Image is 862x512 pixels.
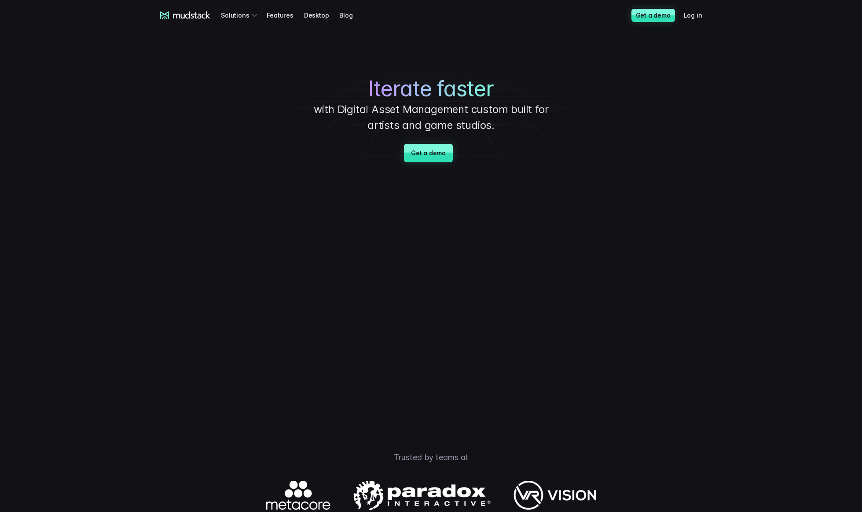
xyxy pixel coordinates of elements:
[2,160,8,165] input: Work with outsourced artists?
[147,0,180,8] span: Last name
[266,481,596,510] img: Logos of companies using mudstack.
[304,7,340,23] a: Desktop
[368,76,494,102] span: Iterate faster
[631,9,675,22] a: Get a demo
[339,7,363,23] a: Blog
[123,451,739,463] p: Trusted by teams at
[221,7,260,23] div: Solutions
[10,159,103,167] span: Work with outsourced artists?
[299,102,563,133] p: with Digital Asset Management custom built for artists and game studios.
[684,7,713,23] a: Log in
[147,37,171,44] span: Job title
[160,11,211,19] a: mudstack logo
[404,144,453,162] a: Get a demo
[267,7,304,23] a: Features
[147,73,188,80] span: Art team size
